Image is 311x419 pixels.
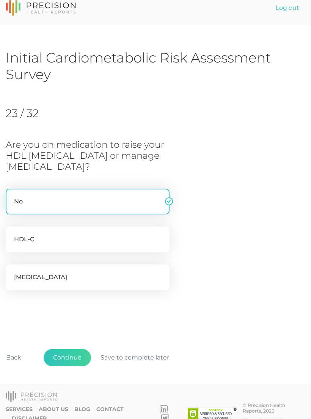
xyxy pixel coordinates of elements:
[270,0,305,16] a: Log out
[74,406,90,413] a: Blog
[6,189,170,214] label: No
[6,139,185,172] h3: Are you on medication to raise your HDL [MEDICAL_DATA] or manage [MEDICAL_DATA]?
[44,349,91,366] button: Continue
[91,349,179,366] button: Save to complete later
[6,227,170,252] label: HDL-C
[6,49,305,83] h1: Initial Cardiometabolic Risk Assessment Survey
[6,264,170,290] label: [MEDICAL_DATA]
[39,406,68,413] a: About Us
[96,406,124,413] a: Contact
[243,402,305,414] div: © Precision Health Reports, 2025
[6,107,83,120] h2: 23 / 32
[6,406,33,413] a: Services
